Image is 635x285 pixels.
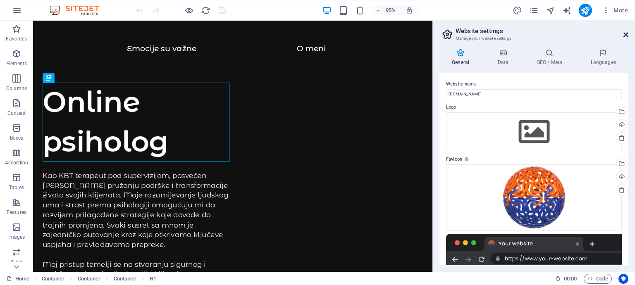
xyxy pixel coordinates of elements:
[42,274,65,284] span: Click to select. Double-click to edit
[6,36,27,42] p: Favorites
[570,275,571,282] span: :
[7,274,29,284] a: Click to cancel selection. Double-click to open Pages
[555,274,577,284] h6: Session time
[439,49,485,66] h4: General
[580,6,590,15] i: Publish
[513,5,523,15] button: design
[10,259,23,265] p: Slider
[114,274,137,284] span: Click to select. Double-click to edit
[524,49,578,66] h4: SEO / Meta
[564,274,577,284] span: 00 00
[6,60,27,67] p: Elements
[8,234,25,240] p: Images
[78,274,101,284] span: Click to select. Double-click to edit
[446,154,622,164] label: Favicon
[446,112,622,151] div: Select files from the file manager, stock photos, or upload file(s)
[406,7,413,14] i: On resize automatically adjust zoom level to fit chosen device.
[446,164,622,230] div: 1000107682-0hNxUvB9soVsn4hC2l-z9Q-u6VW8jE38SDH1SP9ZyrJfg.png
[42,274,156,284] nav: breadcrumb
[579,4,592,17] button: publish
[562,6,572,15] i: AI Writer
[7,209,26,216] p: Features
[618,274,628,284] button: Usercentrics
[546,5,556,15] button: navigator
[201,5,210,15] button: reload
[201,6,210,15] i: Reload page
[485,49,524,66] h4: Data
[529,5,539,15] button: pages
[446,102,622,112] label: Logo
[48,5,110,15] img: Editor Logo
[184,5,194,15] button: Click here to leave preview mode and continue editing
[599,4,631,17] button: More
[6,85,27,92] p: Columns
[10,135,24,141] p: Boxes
[562,5,572,15] button: text_generator
[7,110,26,116] p: Content
[578,49,628,66] h4: Languages
[384,5,397,15] h6: 95%
[456,35,612,42] h3: Manage your website settings
[529,6,539,15] i: Pages (Ctrl+Alt+S)
[456,27,628,35] h2: Website settings
[446,79,622,89] label: Website name
[372,5,401,15] button: 95%
[150,274,156,284] span: Click to select. Double-click to edit
[446,89,622,99] input: Name...
[9,184,24,191] p: Tables
[587,274,608,284] span: Code
[546,6,555,15] i: Navigator
[602,6,628,14] span: More
[5,159,28,166] p: Accordion
[584,274,612,284] button: Code
[513,6,522,15] i: Design (Ctrl+Alt+Y)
